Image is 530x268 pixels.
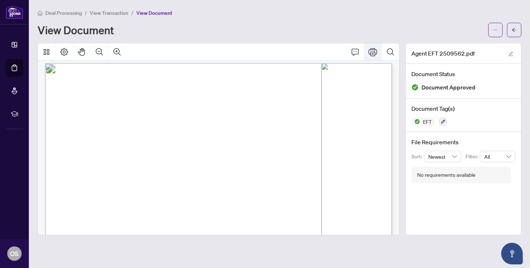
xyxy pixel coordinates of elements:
span: All [484,151,511,162]
img: Document Status [411,84,419,91]
button: Open asap [501,243,523,264]
span: EFT [420,119,435,124]
span: ellipsis [493,27,498,32]
span: View Document [136,10,172,16]
p: Filter: [465,153,480,161]
span: Newest [428,151,457,162]
h1: View Document [37,24,114,36]
div: No requirements available [417,171,476,179]
span: OS [10,249,19,259]
li: / [131,9,133,17]
span: Document Approved [421,83,476,92]
span: Deal Processing [45,10,82,16]
li: / [85,9,87,17]
span: View Transaction [90,10,128,16]
span: arrow-left [512,27,517,32]
img: logo [6,5,23,19]
p: Sort: [411,153,424,161]
span: Agent EFT 2509562.pdf [411,49,475,58]
img: Status Icon [411,117,420,126]
h4: Document Status [411,70,515,78]
h4: Document Tag(s) [411,104,515,113]
h4: File Requirements [411,138,515,146]
span: home [37,10,43,16]
span: edit [508,51,513,56]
